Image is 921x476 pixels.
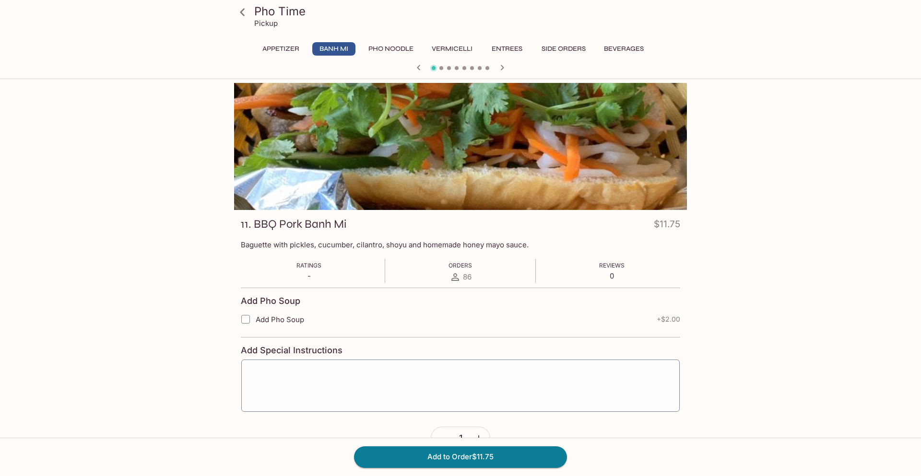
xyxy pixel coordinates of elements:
[354,446,567,467] button: Add to Order$11.75
[657,315,680,323] span: + $2.00
[296,262,321,269] span: Ratings
[654,217,680,235] h4: $11.75
[241,296,300,306] h4: Add Pho Soup
[363,42,419,56] button: Pho Noodle
[254,4,683,19] h3: Pho Time
[599,262,625,269] span: Reviews
[241,217,346,232] h3: 11. BBQ Pork Banh Mi
[312,42,355,56] button: Banh Mi
[256,315,304,324] span: Add Pho Soup
[296,271,321,280] p: -
[426,42,478,56] button: Vermicelli
[599,271,625,280] p: 0
[257,42,305,56] button: Appetizer
[241,240,680,249] p: Baguette with pickles, cucumber, cilantro, shoyu and homemade honey mayo sauce.
[234,83,687,210] div: 11. BBQ Pork Banh Mi
[254,19,278,28] p: Pickup
[463,272,472,281] span: 86
[241,345,680,356] h4: Add Special Instructions
[485,42,529,56] button: Entrees
[449,262,472,269] span: Orders
[599,42,649,56] button: Beverages
[459,433,462,443] span: 1
[536,42,591,56] button: Side Orders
